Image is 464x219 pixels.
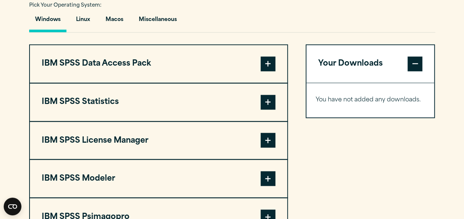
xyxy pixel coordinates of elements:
button: Windows [29,11,66,32]
button: Open CMP widget [4,198,21,215]
button: IBM SPSS Modeler [30,160,287,197]
div: Your Downloads [306,83,434,117]
button: Miscellaneous [133,11,183,32]
p: You have not added any downloads. [316,95,425,105]
span: Pick Your Operating System: [29,3,102,8]
button: IBM SPSS Data Access Pack [30,45,287,83]
button: IBM SPSS Statistics [30,83,287,121]
button: Your Downloads [306,45,434,83]
button: IBM SPSS License Manager [30,122,287,159]
button: Macos [100,11,129,32]
button: Linux [70,11,96,32]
